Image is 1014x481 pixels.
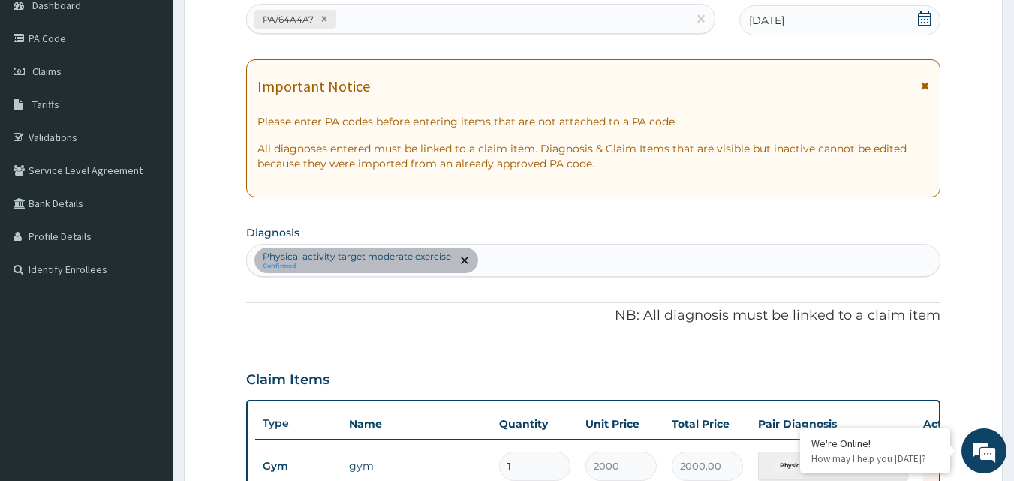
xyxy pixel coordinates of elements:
[255,410,342,437] th: Type
[578,409,664,439] th: Unit Price
[492,409,578,439] th: Quantity
[32,65,62,78] span: Claims
[255,452,342,480] td: Gym
[246,8,282,44] div: Minimize live chat window
[342,409,492,439] th: Name
[28,75,61,113] img: d_794563401_company_1708531726252_794563401
[916,409,991,439] th: Actions
[258,11,316,28] div: PA/64A4A7
[32,98,59,111] span: Tariffs
[811,452,939,465] p: How may I help you today?
[257,141,930,171] p: All diagnoses entered must be linked to a claim item. Diagnosis & Claim Items that are visible bu...
[246,372,329,389] h3: Claim Items
[87,145,207,296] span: We're online!
[342,451,492,481] td: gym
[246,306,941,326] p: NB: All diagnosis must be linked to a claim item
[257,78,370,95] h1: Important Notice
[8,321,286,374] textarea: Type your message and hit 'Enter'
[811,437,939,450] div: We're Online!
[664,409,751,439] th: Total Price
[257,114,930,129] p: Please enter PA codes before entering items that are not attached to a PA code
[246,225,299,240] label: Diagnosis
[78,84,252,104] div: Chat with us now
[749,13,784,28] span: [DATE]
[751,409,916,439] th: Pair Diagnosis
